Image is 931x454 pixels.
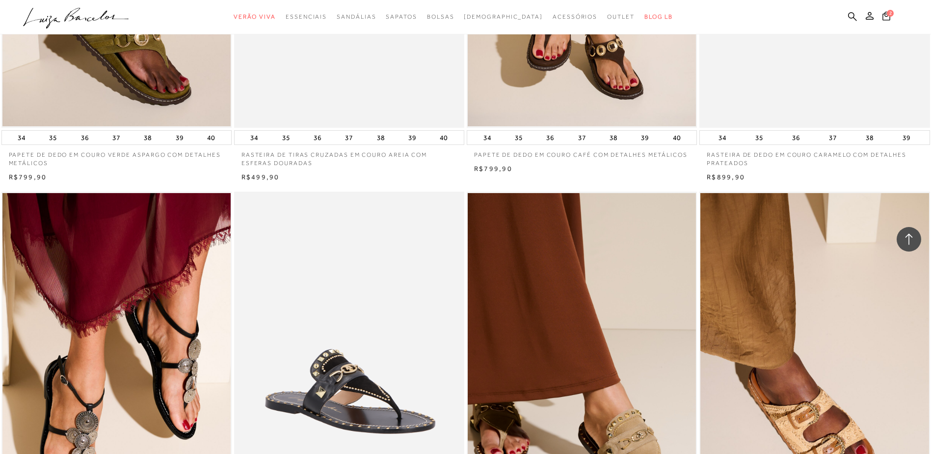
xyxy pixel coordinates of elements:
[279,131,293,144] button: 35
[234,8,276,26] a: noSubCategoriesText
[109,131,123,144] button: 37
[9,173,47,181] span: R$799,90
[141,131,155,144] button: 38
[78,131,92,144] button: 36
[644,8,673,26] a: BLOG LB
[234,13,276,20] span: Verão Viva
[716,131,729,144] button: 34
[427,8,454,26] a: noSubCategoriesText
[234,145,464,168] a: RASTEIRA DE TIRAS CRUZADAS EM COURO AREIA COM ESFERAS DOURADAS
[437,131,451,144] button: 40
[173,131,186,144] button: 39
[386,8,417,26] a: noSubCategoriesText
[607,13,635,20] span: Outlet
[464,8,543,26] a: noSubCategoriesText
[752,131,766,144] button: 35
[286,13,327,20] span: Essenciais
[826,131,840,144] button: 37
[405,131,419,144] button: 39
[467,145,697,159] a: PAPETE DE DEDO EM COURO CAFÉ COM DETALHES METÁLICOS
[374,131,388,144] button: 38
[241,173,280,181] span: R$499,90
[543,131,557,144] button: 36
[337,13,376,20] span: Sandálias
[1,145,232,168] a: PAPETE DE DEDO EM COURO VERDE ASPARGO COM DETALHES METÁLICOS
[427,13,454,20] span: Bolsas
[575,131,589,144] button: 37
[863,131,877,144] button: 38
[553,8,597,26] a: noSubCategoriesText
[342,131,356,144] button: 37
[879,11,893,24] button: 2
[464,13,543,20] span: [DEMOGRAPHIC_DATA]
[789,131,803,144] button: 36
[644,13,673,20] span: BLOG LB
[480,131,494,144] button: 34
[337,8,376,26] a: noSubCategoriesText
[286,8,327,26] a: noSubCategoriesText
[887,10,894,17] span: 2
[512,131,526,144] button: 35
[699,145,930,168] a: RASTEIRA DE DEDO EM COURO CARAMELO COM DETALHES PRATEADOS
[204,131,218,144] button: 40
[474,165,512,172] span: R$799,90
[670,131,684,144] button: 40
[553,13,597,20] span: Acessórios
[386,13,417,20] span: Sapatos
[15,131,28,144] button: 34
[247,131,261,144] button: 34
[607,131,620,144] button: 38
[638,131,652,144] button: 39
[607,8,635,26] a: noSubCategoriesText
[900,131,913,144] button: 39
[311,131,324,144] button: 36
[707,173,745,181] span: R$899,90
[46,131,60,144] button: 35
